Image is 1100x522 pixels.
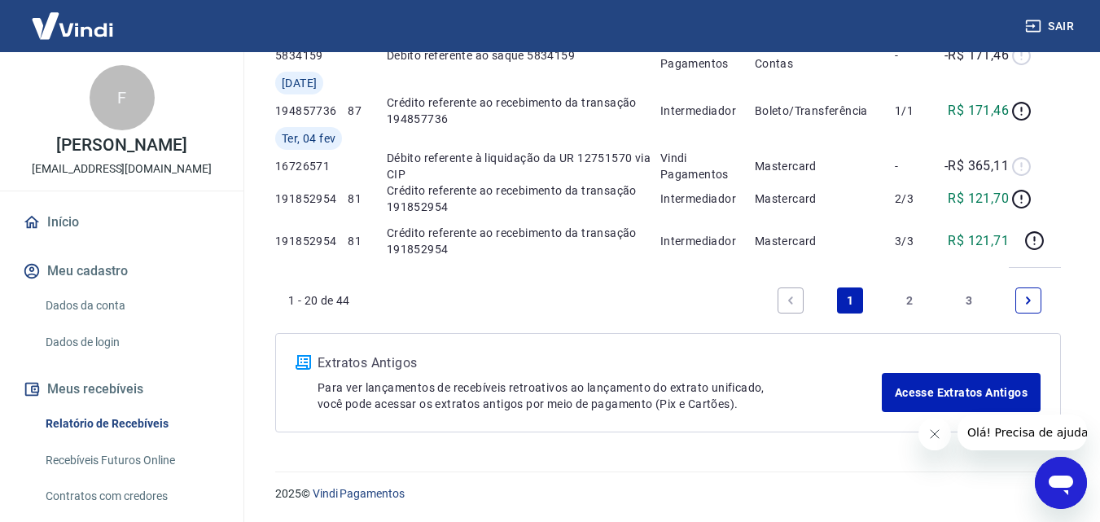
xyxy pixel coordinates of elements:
p: R$ 121,71 [948,231,1009,251]
iframe: Fechar mensagem [918,418,951,450]
p: Vindi Pagamentos [660,150,755,182]
button: Sair [1022,11,1080,42]
p: Crédito referente ao recebimento da transação 194857736 [387,94,660,127]
a: Previous page [778,287,804,314]
a: Contratos com credores [39,480,224,513]
p: Débito referente ao saque 5834159 [387,47,660,64]
ul: Pagination [771,281,1048,320]
p: Para ver lançamentos de recebíveis retroativos ao lançamento do extrato unificado, você pode aces... [318,379,882,412]
a: Next page [1015,287,1041,314]
a: Início [20,204,224,240]
p: - [895,47,943,64]
p: 194857736 [275,103,348,119]
p: Intermediador [660,103,755,119]
p: 5834159 [275,47,348,64]
p: Mastercard [755,158,895,174]
a: Page 1 is your current page [837,287,863,314]
p: 16726571 [275,158,348,174]
a: Page 3 [956,287,982,314]
span: Olá! Precisa de ajuda? [10,11,137,24]
p: Transferência entre Contas [755,39,895,72]
p: 2/3 [895,191,943,207]
a: Relatório de Recebíveis [39,407,224,441]
p: 191852954 [275,233,348,249]
p: 81 [348,233,386,249]
img: Vindi [20,1,125,50]
p: [PERSON_NAME] [56,137,186,154]
p: - [895,158,943,174]
a: Acesse Extratos Antigos [882,373,1041,412]
div: F [90,65,155,130]
p: 191852954 [275,191,348,207]
p: Vindi Pagamentos [660,39,755,72]
p: 1/1 [895,103,943,119]
span: [DATE] [282,75,317,91]
button: Meus recebíveis [20,371,224,407]
p: 1 - 20 de 44 [288,292,350,309]
p: Débito referente à liquidação da UR 12751570 via CIP [387,150,660,182]
img: ícone [296,355,311,370]
p: Boleto/Transferência [755,103,895,119]
p: Intermediador [660,233,755,249]
p: R$ 121,70 [948,189,1009,208]
a: Page 2 [896,287,923,314]
p: -R$ 365,11 [944,156,1009,176]
p: Mastercard [755,233,895,249]
p: Intermediador [660,191,755,207]
p: 2025 © [275,485,1061,502]
iframe: Mensagem da empresa [958,415,1087,450]
iframe: Botão para abrir a janela de mensagens [1035,457,1087,509]
a: Dados de login [39,326,224,359]
p: Crédito referente ao recebimento da transação 191852954 [387,225,660,257]
p: -R$ 171,46 [944,46,1009,65]
p: [EMAIL_ADDRESS][DOMAIN_NAME] [32,160,212,178]
p: Crédito referente ao recebimento da transação 191852954 [387,182,660,215]
p: Mastercard [755,191,895,207]
p: R$ 171,46 [948,101,1009,121]
a: Vindi Pagamentos [313,487,405,500]
button: Meu cadastro [20,253,224,289]
a: Dados da conta [39,289,224,322]
p: 87 [348,103,386,119]
a: Recebíveis Futuros Online [39,444,224,477]
p: 81 [348,191,386,207]
p: Extratos Antigos [318,353,882,373]
p: 3/3 [895,233,943,249]
span: Ter, 04 fev [282,130,335,147]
